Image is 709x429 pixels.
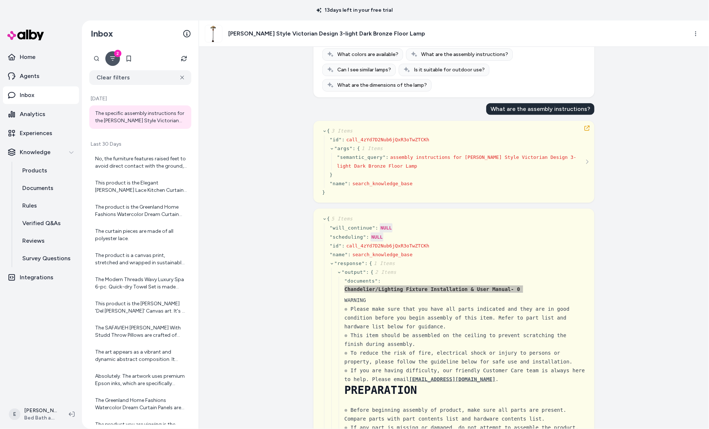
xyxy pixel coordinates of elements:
[89,272,191,295] a: The Modern Threads Wavy Luxury Spa 6-pc. Quick-dry Towel Set is made wholly of Egyptian cotton.
[345,286,511,292] strong: Chandelier/Lighting Fixture Installation & User Manual
[352,252,412,257] span: search_knowledge_base
[89,320,191,343] a: The SAFAVIEH [PERSON_NAME] With Studd Throw Pillows are crafted of leather and filled with feathers.
[3,67,79,85] a: Agents
[330,252,348,257] span: " name "
[15,179,79,197] a: Documents
[345,286,586,293] h4: - 0
[91,28,113,39] h2: Inbox
[15,197,79,214] a: Rules
[366,269,369,276] div: :
[337,51,398,58] span: What colors are available?
[312,7,397,14] p: 13 days left in your free trial
[342,242,345,250] div: :
[177,51,191,66] button: Refresh
[89,95,191,102] p: [DATE]
[4,403,63,426] button: E[PERSON_NAME]Bed Bath and Beyond
[20,273,53,282] p: Integrations
[89,296,191,319] a: This product is the [PERSON_NAME] 'Del [PERSON_NAME]' Canvas art. It's a fine art canvas print by...
[20,110,45,119] p: Analytics
[327,216,353,221] span: {
[334,146,353,151] span: " args "
[375,224,378,232] div: :
[95,155,187,170] div: No, the furniture features raised feet to avoid direct contact with the ground, which helps prote...
[24,414,57,422] span: Bed Bath and Beyond
[342,269,366,275] span: " output "
[95,204,187,218] div: The product is the Greenland Home Fashions Watercolor Dream Curtain Panels (Set of 2). These are ...
[95,324,187,339] div: The SAFAVIEH [PERSON_NAME] With Studd Throw Pillows are crafted of leather and filled with feathers.
[330,225,375,231] span: " will_continue "
[421,51,508,58] span: What are the assembly instructions?
[3,143,79,161] button: Knowledge
[20,148,50,157] p: Knowledge
[334,261,365,266] span: " response "
[89,247,191,271] a: The product is a canvas print, stretched and wrapped in sustainable, FSC certified wood. It uses ...
[20,72,40,81] p: Agents
[330,128,353,134] span: 3 Items
[3,86,79,104] a: Inbox
[337,154,386,160] span: " semantic_query "
[327,128,353,134] span: {
[114,50,121,57] div: 2
[414,66,485,74] span: Is it suitable for outdoor use?
[95,276,187,291] div: The Modern Threads Wavy Luxury Spa 6-pc. Quick-dry Towel Set is made wholly of Egyptian cotton.
[95,348,187,363] div: The art appears as a vibrant and dynamic abstract composition. It combines elements like a flower...
[345,305,586,331] div: ❊ Please make sure that you have all parts indicated and they are in good condition before you be...
[353,145,356,152] div: :
[348,251,351,258] div: :
[89,223,191,247] a: The curtain pieces are made of all polyester lace.
[3,269,79,286] a: Integrations
[337,154,576,169] span: assembly instructions for [PERSON_NAME] Style Victorian Design 3-light Dark Bronze Floor Lamp
[105,51,120,66] button: Filter
[366,234,369,241] div: :
[330,172,333,178] span: }
[330,137,342,142] span: " id "
[15,250,79,267] a: Survey Questions
[337,66,391,74] span: Can I see similar lamps?
[330,234,366,240] span: " scheduling "
[369,261,395,266] span: {
[22,236,45,245] p: Reviews
[95,228,187,242] div: The curtain pieces are made of all polyester lace.
[22,184,53,193] p: Documents
[20,129,52,138] p: Experiences
[330,243,342,249] span: " id "
[24,407,57,414] p: [PERSON_NAME]
[89,392,191,416] a: The Greenland Home Fashions Watercolor Dream Curtain Panels are made of polyester.
[7,30,44,40] img: alby Logo
[20,91,34,100] p: Inbox
[22,166,47,175] p: Products
[3,48,79,66] a: Home
[15,214,79,232] a: Verified Q&As
[330,181,348,186] span: " name "
[583,157,592,166] button: See more
[322,190,325,195] span: }
[380,223,393,232] div: NULL
[9,409,20,420] span: E
[342,136,345,143] div: :
[345,406,586,423] div: ❊ Before beginning assembly of product, make sure all parts are present. Compare parts with part ...
[89,105,191,129] a: The specific assembly instructions for the [PERSON_NAME] Style Victorian Design 3-light Dark Bron...
[330,216,353,221] span: 5 Items
[352,181,412,186] span: search_knowledge_base
[337,82,427,89] span: What are the dimensions of the lamp?
[89,344,191,368] a: The art appears as a vibrant and dynamic abstract composition. It combines elements like a flower...
[386,154,389,161] div: :
[89,141,191,148] p: Last 30 Days
[345,348,586,366] div: ❊ To reduce the risk of fire, electrical shock or injury to persons or property, please follow th...
[345,278,378,284] span: " documents "
[15,232,79,250] a: Reviews
[3,124,79,142] a: Experiences
[22,201,37,210] p: Rules
[22,254,71,263] p: Survey Questions
[89,368,191,392] a: Absolutely. The artwork uses premium Epson inks, which are specifically chosen for their ability ...
[486,103,594,115] div: What are the assembly instructions?
[345,366,586,384] div: ❊ If you are having difficulty, our friendly Customer Care team is always here to help. Please em...
[346,243,429,249] span: call_4zYd7D2Nub6jQxR3oTwZTCKh
[95,300,187,315] div: This product is the [PERSON_NAME] 'Del [PERSON_NAME]' Canvas art. It's a fine art canvas print by...
[365,260,368,267] div: :
[228,29,425,38] h3: [PERSON_NAME] Style Victorian Design 3-light Dark Bronze Floor Lamp
[357,146,383,151] span: {
[89,151,191,174] a: No, the furniture features raised feet to avoid direct contact with the ground, which helps prote...
[95,373,187,387] div: Absolutely. The artwork uses premium Epson inks, which are specifically chosen for their ability ...
[345,331,586,348] div: ❊ This item should be assembled on the ceiling to prevent scratching the finish during assembly.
